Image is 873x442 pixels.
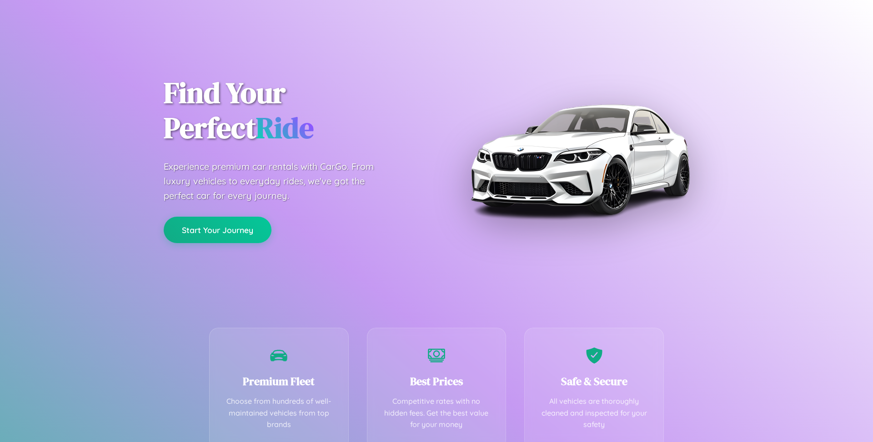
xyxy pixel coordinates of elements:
p: Competitive rates with no hidden fees. Get the best value for your money [381,396,492,431]
p: All vehicles are thoroughly cleaned and inspected for your safety [538,396,650,431]
h3: Safe & Secure [538,374,650,389]
span: Ride [256,108,314,147]
button: Start Your Journey [164,217,271,243]
h3: Premium Fleet [223,374,335,389]
h1: Find Your Perfect [164,76,423,146]
h3: Best Prices [381,374,492,389]
img: Premium BMW car rental vehicle [466,46,693,273]
p: Choose from hundreds of well-maintained vehicles from top brands [223,396,335,431]
p: Experience premium car rentals with CarGo. From luxury vehicles to everyday rides, we've got the ... [164,159,391,203]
